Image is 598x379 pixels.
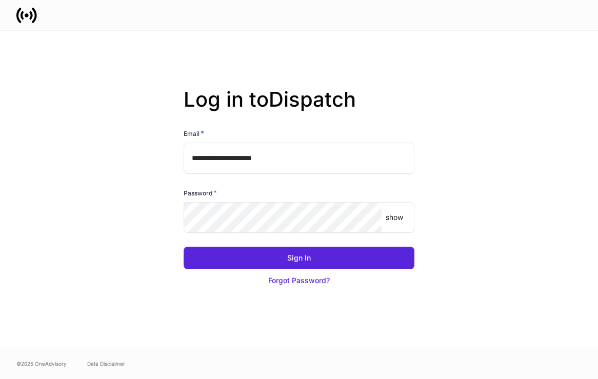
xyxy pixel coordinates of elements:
[184,188,217,198] h6: Password
[268,275,330,286] div: Forgot Password?
[386,212,403,223] p: show
[87,360,125,368] a: Data Disclaimer
[16,360,67,368] span: © 2025 OneAdvisory
[287,253,311,263] div: Sign In
[184,128,204,138] h6: Email
[184,269,414,292] button: Forgot Password?
[184,247,414,269] button: Sign In
[184,87,414,128] h2: Log in to Dispatch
